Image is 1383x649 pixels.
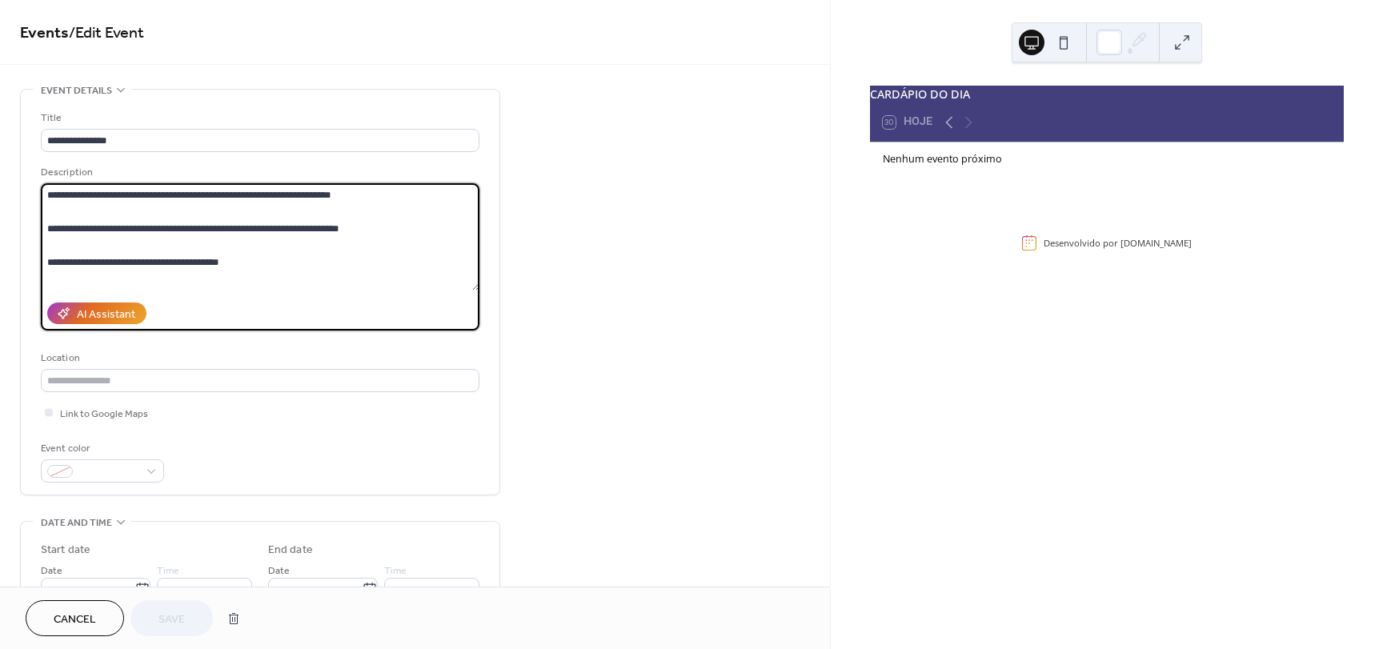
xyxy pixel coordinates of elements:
[268,563,290,579] span: Date
[41,440,161,457] div: Event color
[41,563,62,579] span: Date
[1044,237,1192,249] div: Desenvolvido por
[77,306,135,323] div: AI Assistant
[157,563,179,579] span: Time
[268,542,313,559] div: End date
[54,611,96,628] span: Cancel
[1120,237,1192,249] a: [DOMAIN_NAME]
[41,164,476,181] div: Description
[41,350,476,367] div: Location
[26,600,124,636] button: Cancel
[384,563,407,579] span: Time
[69,18,144,49] span: / Edit Event
[870,86,1344,103] div: CARDÁPIO DO DIA
[41,110,476,126] div: Title
[20,18,69,49] a: Events
[47,302,146,324] button: AI Assistant
[41,542,90,559] div: Start date
[60,406,148,423] span: Link to Google Maps
[883,152,1331,167] div: Nenhum evento próximo
[41,82,112,99] span: Event details
[41,515,112,531] span: Date and time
